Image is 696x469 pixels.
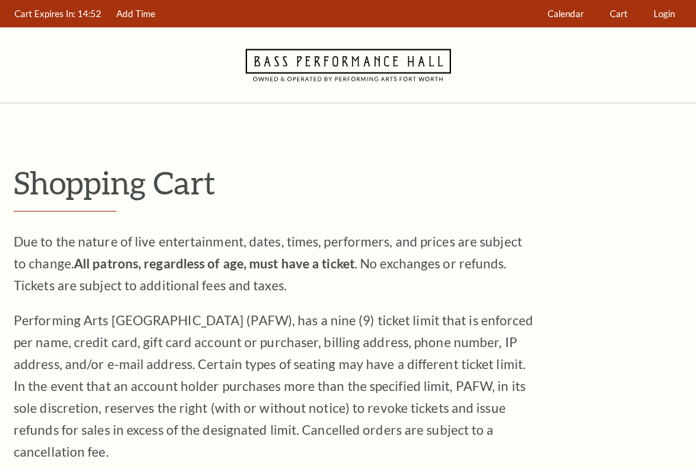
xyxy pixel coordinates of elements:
[654,8,675,19] span: Login
[14,165,682,200] p: Shopping Cart
[77,8,101,19] span: 14:52
[14,309,534,463] p: Performing Arts [GEOGRAPHIC_DATA] (PAFW), has a nine (9) ticket limit that is enforced per name, ...
[547,8,584,19] span: Calendar
[610,8,628,19] span: Cart
[110,1,162,27] a: Add Time
[14,233,522,293] span: Due to the nature of live entertainment, dates, times, performers, and prices are subject to chan...
[647,1,682,27] a: Login
[604,1,634,27] a: Cart
[14,8,75,19] span: Cart Expires In:
[74,255,355,271] strong: All patrons, regardless of age, must have a ticket
[541,1,591,27] a: Calendar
